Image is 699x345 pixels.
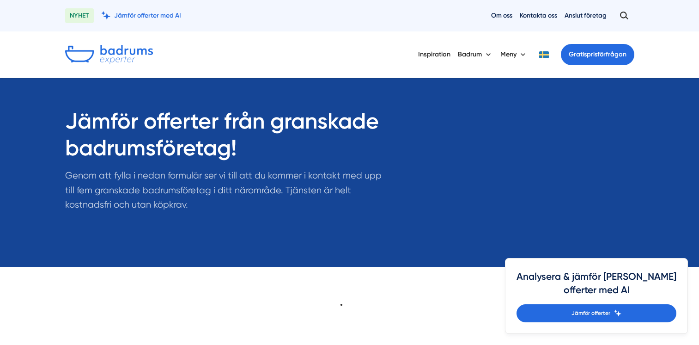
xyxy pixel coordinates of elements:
[569,50,587,58] span: Gratis
[491,11,512,20] a: Om oss
[571,309,610,318] span: Jämför offerter
[65,108,391,168] h1: Jämför offerter från granskade badrumsföretag!
[65,8,94,23] span: NYHET
[65,168,391,216] p: Genom att fylla i nedan formulär ser vi till att du kommer i kontakt med upp till fem granskade b...
[458,43,493,67] button: Badrum
[101,11,181,20] a: Jämför offerter med AI
[561,44,634,65] a: Gratisprisförfrågan
[65,45,153,64] img: Badrumsexperter.se logotyp
[517,304,676,322] a: Jämför offerter
[114,11,181,20] span: Jämför offerter med AI
[500,43,528,67] button: Meny
[517,270,676,304] h4: Analysera & jämför [PERSON_NAME] offerter med AI
[565,11,607,20] a: Anslut företag
[520,11,557,20] a: Kontakta oss
[418,43,450,66] a: Inspiration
